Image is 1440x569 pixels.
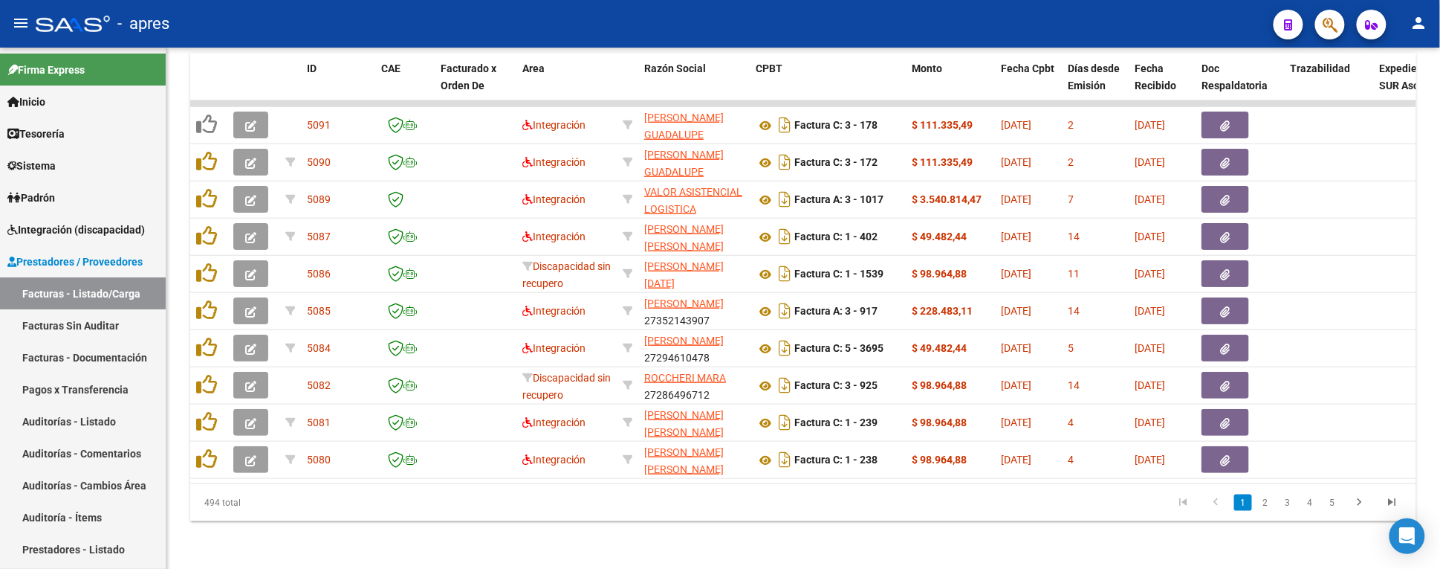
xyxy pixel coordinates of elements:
[7,158,56,174] span: Sistema
[1301,495,1319,511] a: 4
[1201,495,1230,511] a: go to previous page
[1001,379,1031,391] span: [DATE]
[375,53,435,118] datatable-header-cell: CAE
[644,409,724,438] span: [PERSON_NAME] [PERSON_NAME]
[912,268,967,280] strong: $ 98.964,88
[522,342,586,354] span: Integración
[1410,14,1428,32] mat-icon: person
[307,231,331,242] span: 5087
[1135,268,1165,280] span: [DATE]
[1291,62,1351,74] span: Trazabilidad
[307,62,317,74] span: ID
[1234,495,1252,511] a: 1
[1135,62,1176,91] span: Fecha Recibido
[912,342,967,354] strong: $ 49.482,44
[522,156,586,168] span: Integración
[441,62,496,91] span: Facturado x Orden De
[307,268,331,280] span: 5086
[906,53,995,118] datatable-header-cell: Monto
[794,417,878,429] strong: Factura C: 1 - 239
[1135,231,1165,242] span: [DATE]
[794,306,878,318] strong: Factura A: 3 - 917
[1068,193,1074,205] span: 7
[644,370,744,401] div: 27286496712
[7,94,45,110] span: Inicio
[644,335,724,347] span: [PERSON_NAME]
[117,7,169,40] span: - apres
[1068,268,1080,280] span: 11
[794,454,878,466] strong: Factura C: 1 - 238
[1062,53,1129,118] datatable-header-cell: Días desde Emisión
[794,380,878,392] strong: Factura C: 3 - 925
[995,53,1062,118] datatable-header-cell: Fecha Cpbt
[516,53,617,118] datatable-header-cell: Area
[1068,417,1074,428] span: 4
[794,343,883,355] strong: Factura C: 5 - 3695
[522,372,611,401] span: Discapacidad sin recupero
[7,222,145,238] span: Integración (discapacidad)
[7,190,55,206] span: Padrón
[435,53,516,118] datatable-header-cell: Facturado x Orden De
[644,223,724,252] span: [PERSON_NAME] [PERSON_NAME]
[1001,62,1054,74] span: Fecha Cpbt
[794,231,878,243] strong: Factura C: 1 - 402
[307,119,331,131] span: 5091
[775,299,794,323] i: Descargar documento
[1254,490,1277,515] li: page 2
[644,184,744,215] div: 30712207732
[775,262,794,286] i: Descargar documento
[7,126,65,142] span: Tesorería
[756,62,782,74] span: CPBT
[1068,119,1074,131] span: 2
[1201,62,1268,91] span: Doc Respaldatoria
[1068,342,1074,354] span: 5
[644,332,744,364] div: 27294610478
[1196,53,1285,118] datatable-header-cell: Doc Respaldatoria
[1169,495,1197,511] a: go to first page
[912,156,973,168] strong: $ 111.335,49
[775,336,794,360] i: Descargar documento
[1135,156,1165,168] span: [DATE]
[1135,305,1165,317] span: [DATE]
[644,444,744,475] div: 27305355564
[1001,119,1031,131] span: [DATE]
[644,298,724,309] span: [PERSON_NAME]
[775,225,794,248] i: Descargar documento
[775,373,794,397] i: Descargar documento
[307,342,331,354] span: 5084
[912,454,967,466] strong: $ 98.964,88
[912,62,942,74] span: Monto
[644,112,724,141] span: [PERSON_NAME] GUADALUPE
[1135,417,1165,428] span: [DATE]
[1068,305,1080,317] span: 14
[1068,454,1074,466] span: 4
[644,147,744,178] div: 27245325784
[307,156,331,168] span: 5090
[794,194,883,206] strong: Factura A: 3 - 1017
[301,53,375,118] datatable-header-cell: ID
[644,221,744,252] div: 27316019272
[644,258,744,289] div: 27319646111
[638,53,750,118] datatable-header-cell: Razón Social
[1378,495,1407,511] a: go to last page
[775,187,794,211] i: Descargar documento
[522,231,586,242] span: Integración
[1285,53,1374,118] datatable-header-cell: Trazabilidad
[1299,490,1321,515] li: page 4
[775,411,794,434] i: Descargar documento
[1001,268,1031,280] span: [DATE]
[644,446,724,475] span: [PERSON_NAME] [PERSON_NAME]
[1001,417,1031,428] span: [DATE]
[522,193,586,205] span: Integración
[1135,454,1165,466] span: [DATE]
[1279,495,1297,511] a: 3
[912,379,967,391] strong: $ 98.964,88
[644,372,726,384] span: ROCCHERI MARA
[522,119,586,131] span: Integración
[307,454,331,466] span: 5080
[912,231,967,242] strong: $ 49.482,44
[1346,495,1374,511] a: go to next page
[522,305,586,317] span: Integración
[522,454,586,466] span: Integración
[750,53,906,118] datatable-header-cell: CPBT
